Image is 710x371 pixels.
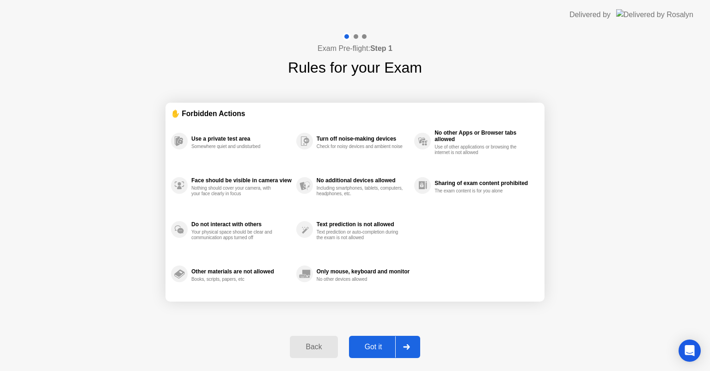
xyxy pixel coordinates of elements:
[317,221,410,228] div: Text prediction is not allowed
[191,144,279,149] div: Somewhere quiet and undisturbed
[435,180,534,186] div: Sharing of exam content prohibited
[352,343,395,351] div: Got it
[435,188,522,194] div: The exam content is for you alone
[435,144,522,155] div: Use of other applications or browsing the internet is not allowed
[288,56,422,79] h1: Rules for your Exam
[317,136,410,142] div: Turn off noise-making devices
[317,277,404,282] div: No other devices allowed
[317,144,404,149] div: Check for noisy devices and ambient noise
[191,185,279,197] div: Nothing should cover your camera, with your face clearly in focus
[191,177,292,184] div: Face should be visible in camera view
[171,108,539,119] div: ✋ Forbidden Actions
[191,277,279,282] div: Books, scripts, papers, etc
[191,221,292,228] div: Do not interact with others
[679,340,701,362] div: Open Intercom Messenger
[318,43,392,54] h4: Exam Pre-flight:
[349,336,420,358] button: Got it
[191,268,292,275] div: Other materials are not allowed
[293,343,335,351] div: Back
[370,44,392,52] b: Step 1
[317,185,404,197] div: Including smartphones, tablets, computers, headphones, etc.
[616,9,693,20] img: Delivered by Rosalyn
[317,177,410,184] div: No additional devices allowed
[569,9,611,20] div: Delivered by
[191,136,292,142] div: Use a private test area
[317,268,410,275] div: Only mouse, keyboard and monitor
[191,229,279,241] div: Your physical space should be clear and communication apps turned off
[290,336,337,358] button: Back
[435,130,534,142] div: No other Apps or Browser tabs allowed
[317,229,404,241] div: Text prediction or auto-completion during the exam is not allowed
